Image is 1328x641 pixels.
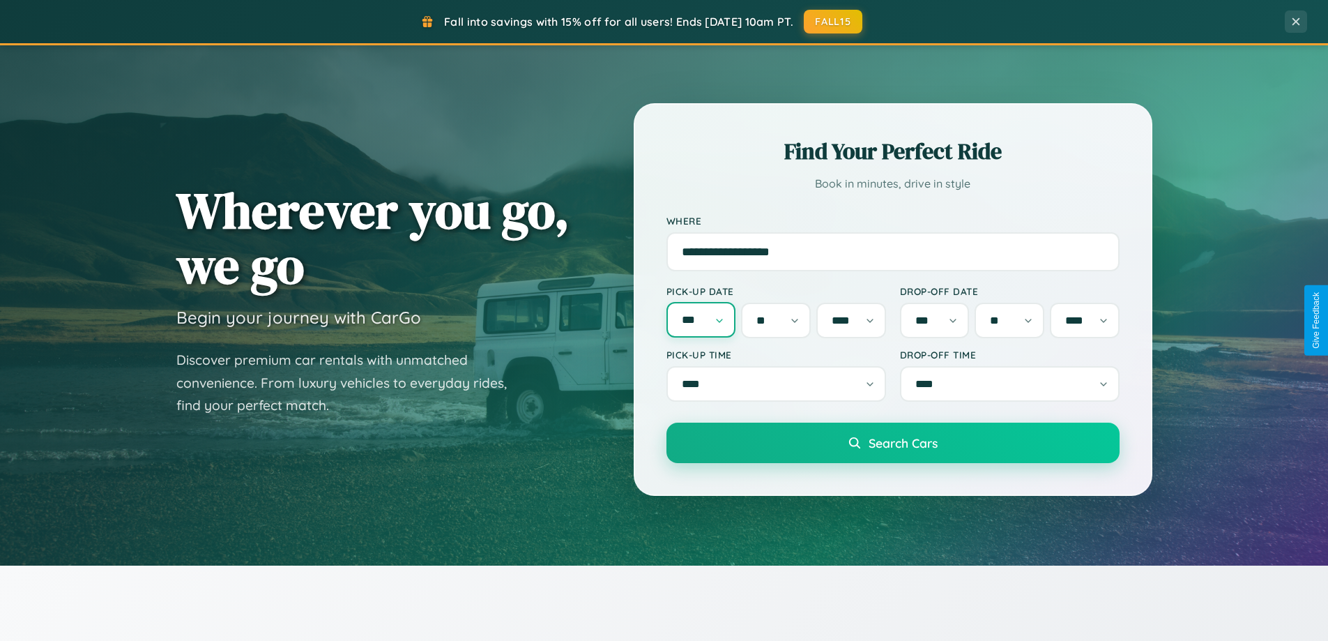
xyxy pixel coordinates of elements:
[666,215,1120,227] label: Where
[444,15,793,29] span: Fall into savings with 15% off for all users! Ends [DATE] 10am PT.
[900,349,1120,361] label: Drop-off Time
[666,349,886,361] label: Pick-up Time
[666,285,886,297] label: Pick-up Date
[666,174,1120,194] p: Book in minutes, drive in style
[804,10,862,33] button: FALL15
[900,285,1120,297] label: Drop-off Date
[1311,292,1321,349] div: Give Feedback
[666,136,1120,167] h2: Find Your Perfect Ride
[176,183,570,293] h1: Wherever you go, we go
[176,307,421,328] h3: Begin your journey with CarGo
[666,423,1120,463] button: Search Cars
[176,349,525,417] p: Discover premium car rentals with unmatched convenience. From luxury vehicles to everyday rides, ...
[869,435,938,451] span: Search Cars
